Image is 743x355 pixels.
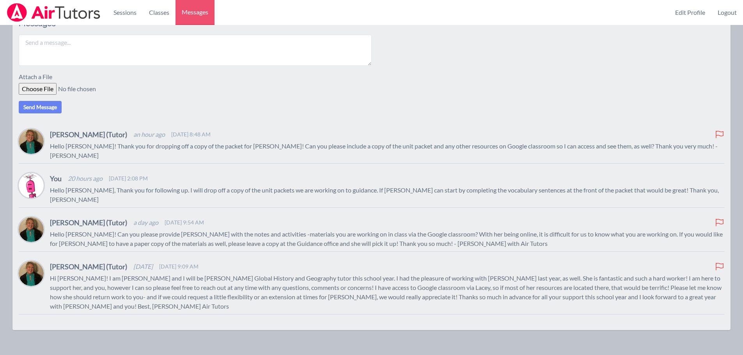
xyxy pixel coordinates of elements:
img: Amy Ayers [19,217,44,242]
h4: You [50,173,62,184]
button: Send Message [19,101,62,113]
label: Attach a File [19,72,57,83]
span: [DATE] [133,262,153,271]
span: 20 hours ago [68,174,103,183]
p: Hello [PERSON_NAME]! Thank you for dropping off a copy of the packet for [PERSON_NAME]! Can you p... [50,141,724,160]
span: a day ago [133,218,158,227]
h4: [PERSON_NAME] (Tutor) [50,261,127,272]
span: Messages [182,7,208,17]
span: [DATE] 9:54 AM [165,219,204,226]
h4: [PERSON_NAME] (Tutor) [50,129,127,140]
img: Amy Ayers [19,261,44,286]
span: [DATE] 8:48 AM [171,131,211,138]
p: Hi [PERSON_NAME]! I am [PERSON_NAME] and I will be [PERSON_NAME] Global History and Geography tut... [50,274,724,311]
span: an hour ago [133,130,165,139]
img: Airtutors Logo [6,3,101,22]
p: Hello [PERSON_NAME]! Can you please provide [PERSON_NAME] with the notes and activities -material... [50,230,724,248]
img: Avi Stark [19,173,44,198]
span: [DATE] 2:08 PM [109,175,148,182]
p: Hello [PERSON_NAME], Thank you for following up. I will drop off a copy of the unit packets we ar... [50,185,724,204]
h4: [PERSON_NAME] (Tutor) [50,217,127,228]
img: Amy Ayers [19,129,44,154]
span: [DATE] 9:09 AM [159,263,199,270]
